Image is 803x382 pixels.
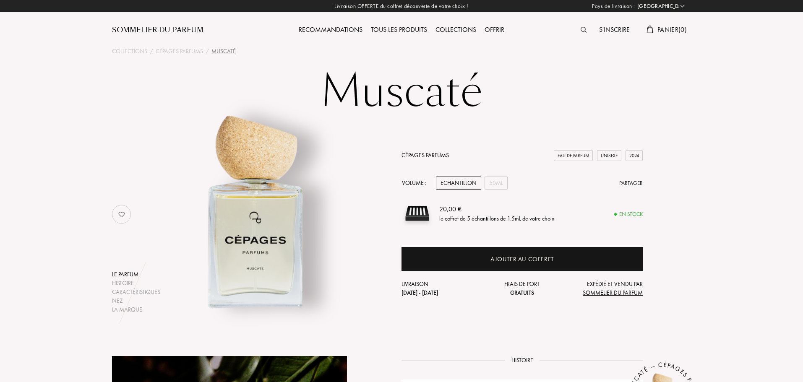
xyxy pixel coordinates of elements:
img: search_icn.svg [581,27,587,33]
a: Offrir [480,25,508,34]
span: Sommelier du Parfum [583,289,643,296]
div: Le parfum [112,270,160,279]
div: 2024 [626,150,643,161]
div: Offrir [480,25,508,36]
span: Gratuits [510,289,534,296]
a: Tous les produits [367,25,431,34]
div: Histoire [112,279,160,288]
a: Recommandations [295,25,367,34]
div: Livraison [401,280,482,297]
div: Expédié et vendu par [562,280,643,297]
div: Ajouter au coffret [490,255,554,264]
div: Muscaté [211,47,236,56]
img: cart.svg [647,26,653,33]
div: Collections [431,25,480,36]
div: Unisexe [597,150,621,161]
span: [DATE] - [DATE] [401,289,438,296]
a: Cépages Parfums [156,47,203,56]
div: Nez [112,296,160,305]
div: Partager [619,179,643,187]
div: Volume : [401,177,431,190]
div: / [150,47,153,56]
div: 50mL [485,177,508,190]
div: Tous les produits [367,25,431,36]
div: 20,00 € [439,204,554,214]
div: Eau de Parfum [554,150,593,161]
span: Pays de livraison : [592,2,635,10]
h1: Muscaté [192,69,611,115]
div: Recommandations [295,25,367,36]
a: S'inscrire [595,25,634,34]
div: La marque [112,305,160,314]
img: sample box [401,198,433,229]
a: Sommelier du Parfum [112,25,203,35]
span: Panier ( 0 ) [657,25,687,34]
div: Echantillon [436,177,481,190]
a: Collections [112,47,147,56]
div: / [206,47,209,56]
div: Caractéristiques [112,288,160,296]
div: S'inscrire [595,25,634,36]
div: Frais de port [482,280,563,297]
img: Muscaté Cépages Parfums [153,107,361,314]
div: En stock [614,210,643,218]
div: le coffret de 5 échantillons de 1.5mL de votre choix [439,214,554,223]
a: Cépages Parfums [401,151,449,159]
img: no_like_p.png [113,206,130,223]
a: Collections [431,25,480,34]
